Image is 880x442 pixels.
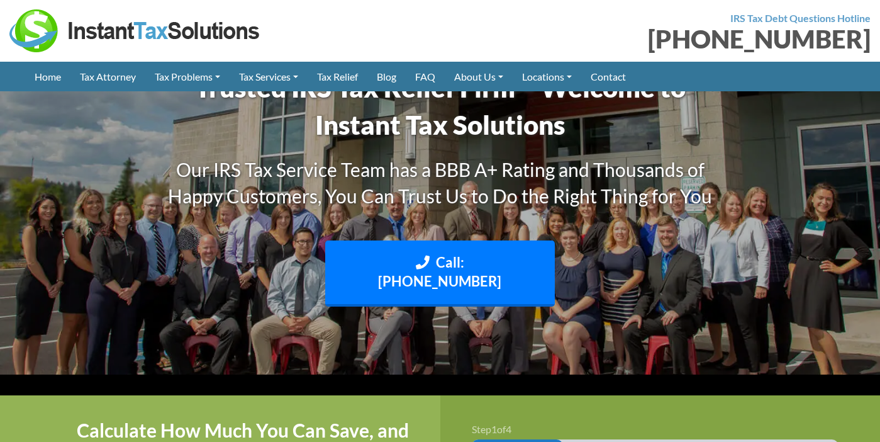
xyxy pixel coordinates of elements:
[9,9,261,52] img: Instant Tax Solutions Logo
[151,156,730,209] h3: Our IRS Tax Service Team has a BBB A+ Rating and Thousands of Happy Customers, You Can Trust Us t...
[9,23,261,35] a: Instant Tax Solutions Logo
[25,62,70,91] a: Home
[406,62,445,91] a: FAQ
[230,62,308,91] a: Tax Services
[70,62,145,91] a: Tax Attorney
[450,26,871,52] div: [PHONE_NUMBER]
[325,241,555,307] a: Call: [PHONE_NUMBER]
[151,69,730,144] h1: Trusted IRS Tax Relief Firm – Welcome to Instant Tax Solutions
[445,62,513,91] a: About Us
[308,62,367,91] a: Tax Relief
[730,12,871,24] strong: IRS Tax Debt Questions Hotline
[367,62,406,91] a: Blog
[506,423,511,435] span: 4
[145,62,230,91] a: Tax Problems
[472,424,849,434] h3: Step of
[491,423,497,435] span: 1
[513,62,581,91] a: Locations
[581,62,635,91] a: Contact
